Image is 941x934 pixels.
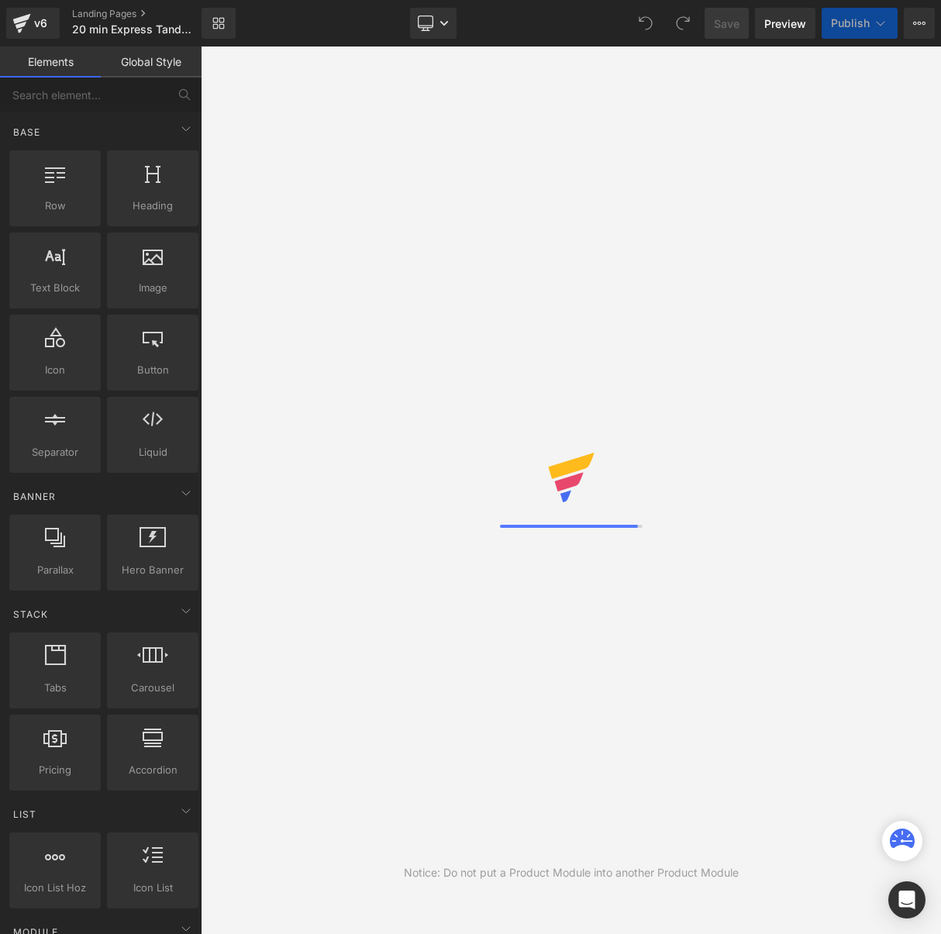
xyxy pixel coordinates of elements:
[12,125,42,140] span: Base
[14,198,96,214] span: Row
[202,8,236,39] a: New Library
[14,280,96,296] span: Text Block
[12,489,57,504] span: Banner
[31,13,50,33] div: v6
[14,762,96,778] span: Pricing
[12,607,50,622] span: Stack
[112,198,194,214] span: Heading
[112,880,194,896] span: Icon List
[72,8,227,20] a: Landing Pages
[112,444,194,460] span: Liquid
[14,562,96,578] span: Parallax
[667,8,698,39] button: Redo
[72,23,198,36] span: 20 min Express Tandblekning i [GEOGRAPHIC_DATA] hos SugarMe Esthetics
[755,8,815,39] a: Preview
[112,562,194,578] span: Hero Banner
[14,444,96,460] span: Separator
[14,680,96,696] span: Tabs
[822,8,898,39] button: Publish
[904,8,935,39] button: More
[6,8,60,39] a: v6
[404,864,739,881] div: Notice: Do not put a Product Module into another Product Module
[764,16,806,32] span: Preview
[14,880,96,896] span: Icon List Hoz
[101,47,202,78] a: Global Style
[630,8,661,39] button: Undo
[888,881,925,918] div: Open Intercom Messenger
[112,680,194,696] span: Carousel
[112,362,194,378] span: Button
[831,17,870,29] span: Publish
[14,362,96,378] span: Icon
[112,762,194,778] span: Accordion
[714,16,739,32] span: Save
[112,280,194,296] span: Image
[12,807,38,822] span: List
